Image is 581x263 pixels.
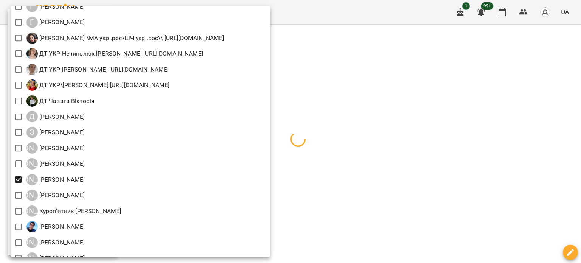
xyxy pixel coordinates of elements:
a: Г [PERSON_NAME] [26,1,85,12]
img: Г [26,33,38,44]
div: Д [26,111,38,122]
img: Д [26,64,38,75]
p: [PERSON_NAME] [38,128,85,137]
div: ДТ УКР\РОС Абасова Сабіна https://us06web.zoom.us/j/84886035086 [26,79,170,91]
div: Курбанова Софія [26,190,85,201]
p: [PERSON_NAME] [38,191,85,200]
a: [PERSON_NAME] [PERSON_NAME] [26,174,85,185]
p: [PERSON_NAME] [38,222,85,231]
img: Д [26,48,38,59]
p: ДТ Чавага Вікторія [38,96,95,106]
div: Литвин Галина [26,237,85,248]
div: Зверєва Анастасія [26,127,85,138]
div: Гусак Олена Армаїсівна \МА укр .рос\ШЧ укр .рос\\ https://us06web.zoom.us/j/83079612343 [26,33,224,44]
a: З [PERSON_NAME] [26,127,85,138]
p: [PERSON_NAME] [38,254,85,263]
p: [PERSON_NAME] [38,159,85,168]
div: [PERSON_NAME] [26,174,38,185]
a: Л [PERSON_NAME] [26,221,85,232]
a: Д ДТ УКР\[PERSON_NAME] [URL][DOMAIN_NAME] [26,79,170,91]
div: ДТ Чавага Вікторія [26,95,95,107]
div: ДТ УКР Нечиполюк Мирослава https://us06web.zoom.us/j/87978670003 [26,48,203,59]
img: Л [26,221,38,232]
a: [PERSON_NAME] [PERSON_NAME] [26,158,85,170]
a: Д [PERSON_NAME] [26,111,85,122]
p: [PERSON_NAME] [38,144,85,153]
p: ДТ УКР [PERSON_NAME] [URL][DOMAIN_NAME] [38,65,169,74]
p: Куроп'ятник [PERSON_NAME] [38,207,121,216]
div: Данилюк Анастасія [26,111,85,122]
div: Костишак Ілона [26,174,85,185]
p: [PERSON_NAME] [38,18,85,27]
div: Кожевнікова Наталія [26,142,85,154]
a: [PERSON_NAME] [PERSON_NAME] [26,190,85,201]
div: Гудима Антон [26,17,85,28]
p: [PERSON_NAME] [38,112,85,121]
img: Д [26,95,38,107]
div: Г [26,17,38,28]
a: [PERSON_NAME] [PERSON_NAME] [26,142,85,154]
div: З [26,127,38,138]
div: [PERSON_NAME] [26,158,38,170]
div: Куроп'ятник Ольга [26,205,121,217]
div: Кордон Олена [26,158,85,170]
img: Д [26,79,38,91]
p: [PERSON_NAME] [38,175,85,184]
p: ДТ УКР\[PERSON_NAME] [URL][DOMAIN_NAME] [38,81,170,90]
div: [PERSON_NAME] [26,190,38,201]
p: [PERSON_NAME] [38,238,85,247]
a: Д ДТ Чавага Вікторія [26,95,95,107]
a: [PERSON_NAME] Куроп'ятник [PERSON_NAME] [26,205,121,217]
a: Г [PERSON_NAME] [26,17,85,28]
p: [PERSON_NAME] [38,2,85,11]
p: [PERSON_NAME] \МА укр .рос\ШЧ укр .рос\\ [URL][DOMAIN_NAME] [38,34,224,43]
div: [PERSON_NAME] [26,237,38,248]
a: [PERSON_NAME] [PERSON_NAME] [26,237,85,248]
div: Горькова Катерина [26,1,85,12]
a: Д ДТ УКР [PERSON_NAME] [URL][DOMAIN_NAME] [26,64,169,75]
div: Г [26,1,38,12]
a: Д ДТ УКР Нечиполюк [PERSON_NAME] [URL][DOMAIN_NAME] [26,48,203,59]
div: Легоша Олексій [26,221,85,232]
p: ДТ УКР Нечиполюк [PERSON_NAME] [URL][DOMAIN_NAME] [38,49,203,58]
div: [PERSON_NAME] [26,205,38,217]
div: [PERSON_NAME] [26,142,38,154]
a: Г [PERSON_NAME] \МА укр .рос\ШЧ укр .рос\\ [URL][DOMAIN_NAME] [26,33,224,44]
